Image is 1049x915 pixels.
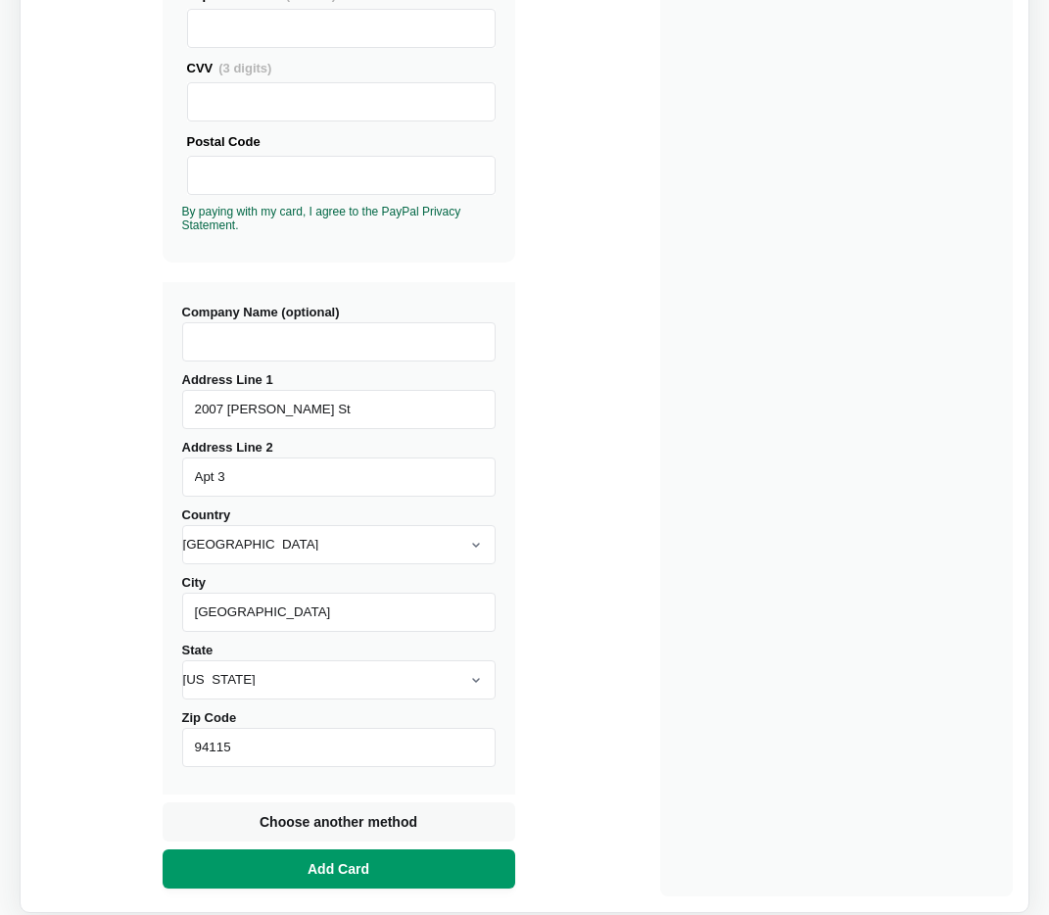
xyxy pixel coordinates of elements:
[182,372,496,429] label: Address Line 1
[187,131,496,152] div: Postal Code
[182,457,496,497] input: Address Line 2
[182,507,496,564] label: Country
[182,440,496,497] label: Address Line 2
[182,525,496,564] select: Country
[182,575,496,632] label: City
[182,205,461,232] a: By paying with my card, I agree to the PayPal Privacy Statement.
[196,83,487,120] iframe: Secure Credit Card Frame - CVV
[182,660,496,699] select: State
[163,802,515,842] button: Choose another method
[196,157,487,194] iframe: Secure Credit Card Frame - Postal Code
[256,812,421,832] span: Choose another method
[304,859,373,879] span: Add Card
[182,728,496,767] input: Zip Code
[182,390,496,429] input: Address Line 1
[218,61,271,75] span: (3 digits)
[182,322,496,361] input: Company Name (optional)
[182,710,496,767] label: Zip Code
[187,58,496,78] div: CVV
[163,849,515,889] button: Add Card
[182,643,496,699] label: State
[196,10,487,47] iframe: Secure Credit Card Frame - Expiration Date
[182,305,496,361] label: Company Name (optional)
[182,593,496,632] input: City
